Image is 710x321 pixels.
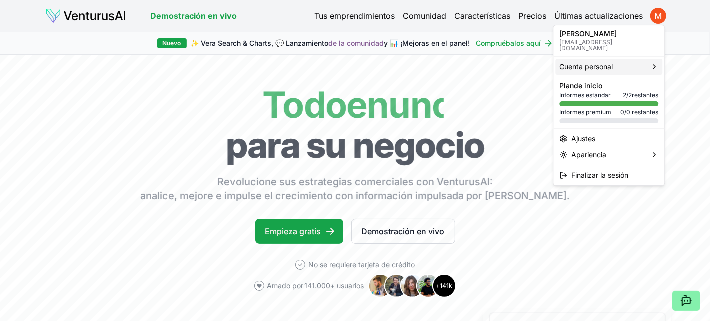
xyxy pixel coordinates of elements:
a: Ajustes [556,131,663,147]
font: / [627,91,629,99]
font: Apariencia [572,150,607,159]
font: Finalizar la sesión [572,171,629,179]
font: 0 [627,108,631,116]
font: Informes premium [560,108,612,116]
font: restantes [632,108,659,116]
font: Cuenta personal [560,62,613,71]
font: restantes [632,91,659,99]
font: 0 [621,108,625,116]
font: de inicio [574,81,603,90]
font: [EMAIL_ADDRESS][DOMAIN_NAME] [560,38,613,52]
font: Ajustes [572,134,596,143]
font: 2 [629,91,632,99]
font: Plan [560,81,574,90]
font: 2 [623,91,627,99]
font: [PERSON_NAME] [560,29,617,38]
font: Informes estándar [560,91,611,99]
font: / [625,108,627,116]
